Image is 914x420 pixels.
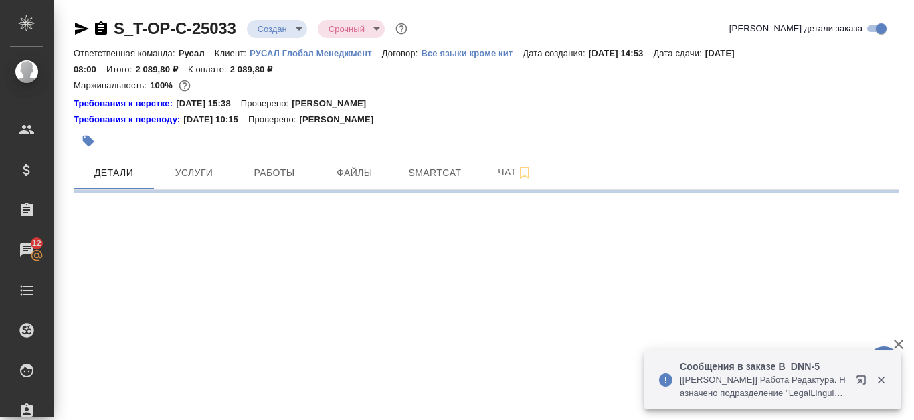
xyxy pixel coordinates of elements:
div: Нажми, чтобы открыть папку с инструкцией [74,113,183,126]
button: 0.00 RUB; [176,77,193,94]
p: Сообщения в заказе B_DNN-5 [680,360,847,373]
p: [DATE] 10:15 [183,113,248,126]
p: Ответственная команда: [74,48,179,58]
p: 2 089,80 ₽ [230,64,283,74]
a: Все языки кроме кит [421,47,523,58]
span: Работы [242,165,306,181]
a: Требования к переводу: [74,113,183,126]
p: К оплате: [188,64,230,74]
span: Детали [82,165,146,181]
p: РУСАЛ Глобал Менеджмент [250,48,382,58]
p: Проверено: [248,113,300,126]
span: Smartcat [403,165,467,181]
p: [PERSON_NAME] [299,113,383,126]
span: Чат [483,164,547,181]
div: Нажми, чтобы открыть папку с инструкцией [74,97,176,110]
svg: Подписаться [517,165,533,181]
a: 12 [3,233,50,267]
p: Дата сдачи: [653,48,705,58]
p: 2 089,80 ₽ [135,64,188,74]
p: Договор: [382,48,422,58]
button: Срочный [325,23,369,35]
p: Клиент: [215,48,250,58]
div: Создан [247,20,307,38]
p: Маржинальность: [74,80,150,90]
p: Русал [179,48,215,58]
button: 🙏 [867,346,901,380]
button: Доп статусы указывают на важность/срочность заказа [393,20,410,37]
a: РУСАЛ Глобал Менеджмент [250,47,382,58]
span: [PERSON_NAME] детали заказа [729,22,862,35]
p: Дата создания: [523,48,588,58]
a: Требования к верстке: [74,97,176,110]
span: Услуги [162,165,226,181]
p: [PERSON_NAME] [292,97,376,110]
button: Открыть в новой вкладке [848,366,880,399]
p: [[PERSON_NAME]] Работа Редактура. Назначено подразделение "LegalLinguists" [680,373,847,400]
button: Скопировать ссылку для ЯМессенджера [74,21,90,37]
button: Создан [254,23,291,35]
button: Закрыть [867,374,895,386]
a: S_T-OP-C-25033 [114,19,236,37]
p: Проверено: [241,97,292,110]
p: [DATE] 14:53 [589,48,654,58]
button: Добавить тэг [74,126,103,156]
p: Итого: [106,64,135,74]
span: Файлы [323,165,387,181]
span: 12 [24,237,50,250]
div: Создан [318,20,385,38]
p: 100% [150,80,176,90]
p: [DATE] 15:38 [176,97,241,110]
p: Все языки кроме кит [421,48,523,58]
button: Скопировать ссылку [93,21,109,37]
